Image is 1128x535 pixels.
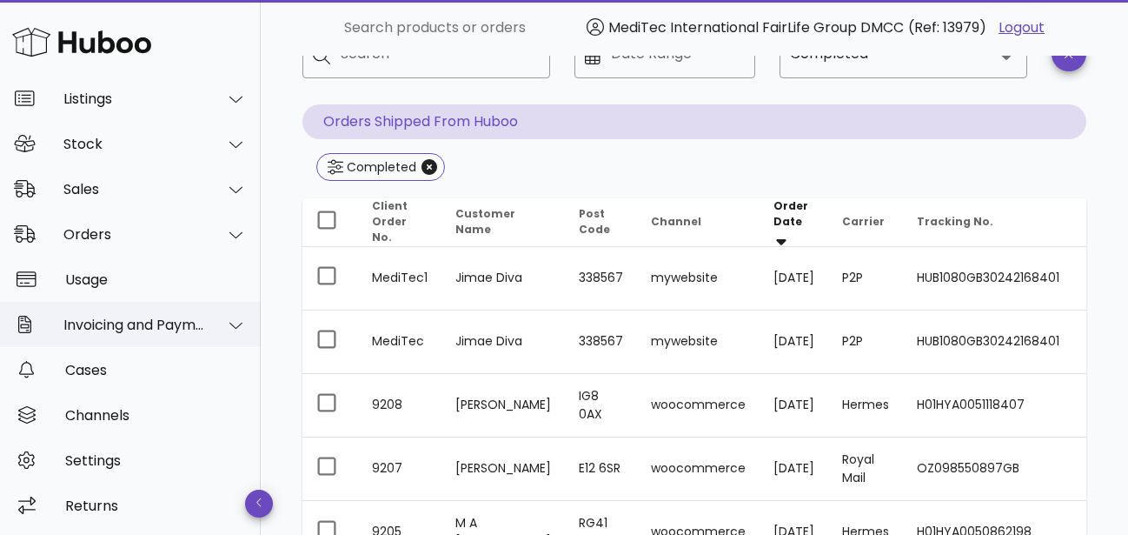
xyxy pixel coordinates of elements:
[565,374,637,438] td: IG8 0AX
[579,206,610,237] span: Post Code
[999,17,1045,38] a: Logout
[441,374,565,438] td: [PERSON_NAME]
[302,104,1086,139] p: Orders Shipped From Huboo
[65,271,247,288] div: Usage
[828,438,903,501] td: Royal Mail
[421,159,437,175] button: Close
[828,374,903,438] td: Hermes
[908,17,986,37] span: (Ref: 13979)
[903,247,1078,311] td: HUB1080GB30242168401
[903,438,1078,501] td: OZ098550897GB
[358,198,441,247] th: Client Order No.
[917,214,993,229] span: Tracking No.
[441,247,565,311] td: Jimae Diva
[63,317,205,333] div: Invoicing and Payments
[760,198,828,247] th: Order Date: Sorted descending. Activate to remove sorting.
[565,311,637,374] td: 338567
[773,198,808,229] span: Order Date
[63,90,205,107] div: Listings
[828,198,903,247] th: Carrier
[441,198,565,247] th: Customer Name
[358,438,441,501] td: 9207
[637,311,760,374] td: mywebsite
[372,198,408,244] span: Client Order No.
[12,23,151,61] img: Huboo Logo
[455,206,515,237] span: Customer Name
[65,452,247,469] div: Settings
[63,136,205,152] div: Stock
[63,181,205,197] div: Sales
[565,198,637,247] th: Post Code
[828,311,903,374] td: P2P
[637,438,760,501] td: woocommerce
[565,247,637,311] td: 338567
[760,311,828,374] td: [DATE]
[343,158,416,176] div: Completed
[637,198,760,247] th: Channel
[358,247,441,311] td: MediTec1
[651,214,701,229] span: Channel
[828,247,903,311] td: P2P
[441,438,565,501] td: [PERSON_NAME]
[65,362,247,378] div: Cases
[903,374,1078,438] td: H01HYA0051118407
[760,247,828,311] td: [DATE]
[65,407,247,424] div: Channels
[65,498,247,514] div: Returns
[903,198,1078,247] th: Tracking No.
[760,374,828,438] td: [DATE]
[63,226,205,243] div: Orders
[358,374,441,438] td: 9208
[637,374,760,438] td: woocommerce
[358,311,441,374] td: MediTec
[441,311,565,374] td: Jimae Diva
[903,311,1078,374] td: HUB1080GB30242168401
[565,438,637,501] td: E12 6SR
[842,214,885,229] span: Carrier
[760,438,828,501] td: [DATE]
[608,17,904,37] span: MediTec International FairLife Group DMCC
[637,247,760,311] td: mywebsite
